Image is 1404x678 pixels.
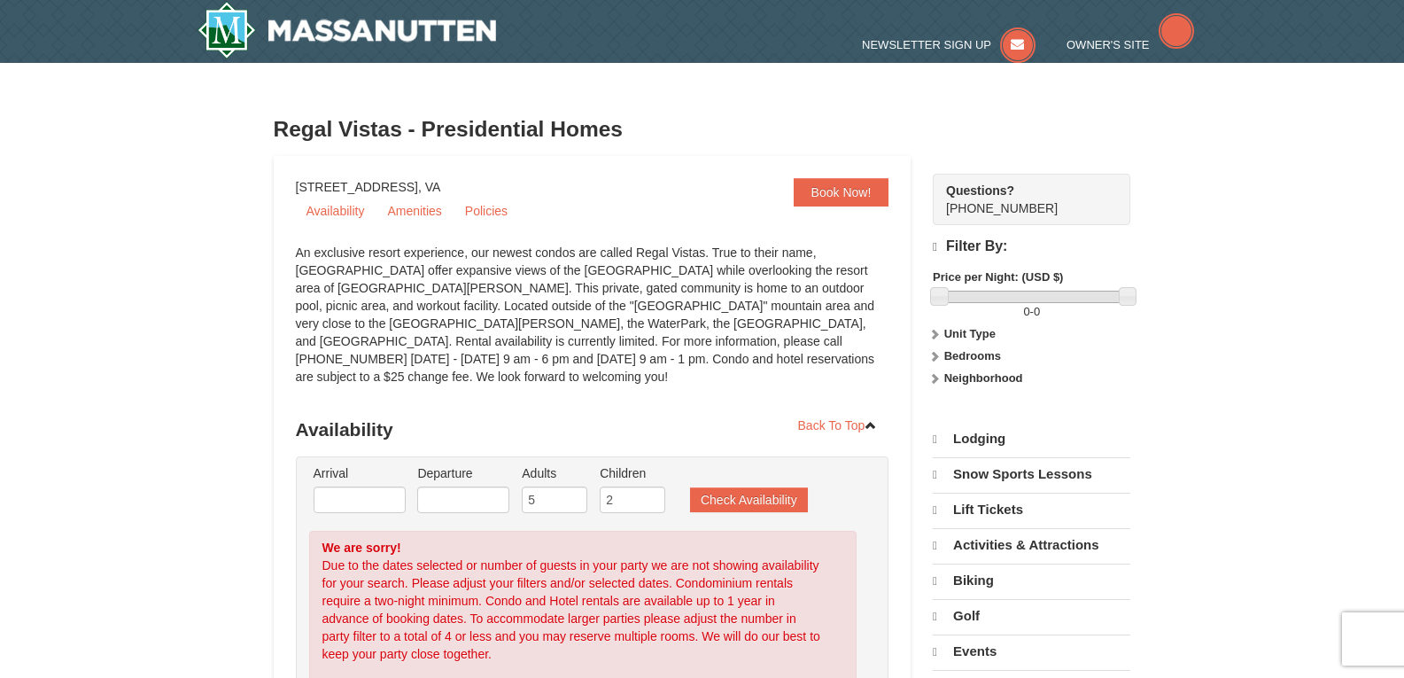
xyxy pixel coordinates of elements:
[322,541,401,555] strong: We are sorry!
[296,198,376,224] a: Availability
[1067,38,1150,51] span: Owner's Site
[933,303,1130,321] label: -
[933,528,1130,562] a: Activities & Attractions
[862,38,991,51] span: Newsletter Sign Up
[600,464,665,482] label: Children
[933,270,1063,284] strong: Price per Night: (USD $)
[944,371,1023,385] strong: Neighborhood
[933,493,1130,526] a: Lift Tickets
[274,112,1131,147] h3: Regal Vistas - Presidential Homes
[1023,305,1029,318] span: 0
[690,487,808,512] button: Check Availability
[296,412,889,448] h3: Availability
[296,244,889,403] div: An exclusive resort experience, our newest condos are called Regal Vistas. True to their name, [G...
[198,2,497,58] a: Massanutten Resort
[944,327,996,340] strong: Unit Type
[1034,305,1040,318] span: 0
[946,183,1014,198] strong: Questions?
[522,464,587,482] label: Adults
[1067,38,1194,51] a: Owner's Site
[944,349,1001,362] strong: Bedrooms
[198,2,497,58] img: Massanutten Resort Logo
[787,412,889,439] a: Back To Top
[794,178,889,207] a: Book Now!
[933,423,1130,456] a: Lodging
[933,599,1130,633] a: Golf
[454,198,518,224] a: Policies
[933,564,1130,597] a: Biking
[933,238,1130,255] h4: Filter By:
[933,635,1130,668] a: Events
[946,182,1098,215] span: [PHONE_NUMBER]
[933,457,1130,491] a: Snow Sports Lessons
[417,464,509,482] label: Departure
[862,38,1036,51] a: Newsletter Sign Up
[314,464,406,482] label: Arrival
[376,198,452,224] a: Amenities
